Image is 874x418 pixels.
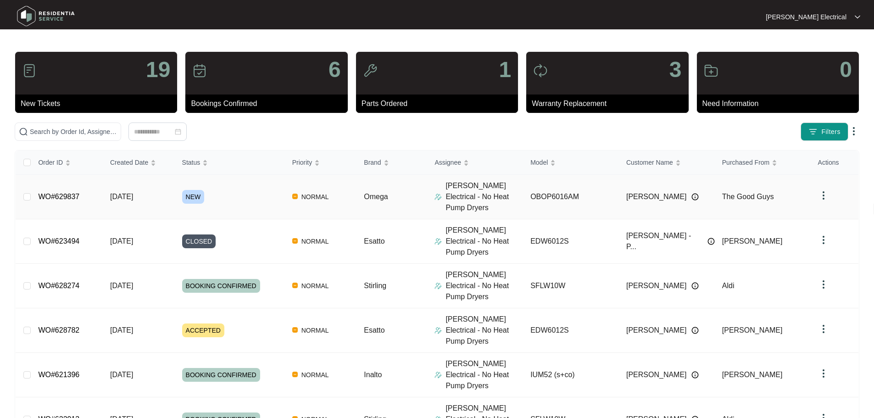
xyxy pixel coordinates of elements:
td: EDW6012S [523,219,619,264]
th: Assignee [427,150,523,175]
span: [PERSON_NAME] [626,325,687,336]
p: 0 [840,59,852,81]
img: Assigner Icon [434,193,442,201]
img: Info icon [691,327,699,334]
p: [PERSON_NAME] Electrical [766,12,846,22]
a: WO#621396 [38,371,79,379]
img: Vercel Logo [292,372,298,377]
span: BOOKING CONFIRMED [182,279,260,293]
p: Need Information [702,98,859,109]
span: [PERSON_NAME] [626,369,687,380]
span: NORMAL [298,369,333,380]
p: 6 [328,59,341,81]
span: Esatto [364,326,384,334]
img: icon [704,63,718,78]
span: NORMAL [298,191,333,202]
img: Info icon [707,238,715,245]
span: Assignee [434,157,461,167]
span: NEW [182,190,205,204]
span: Model [530,157,548,167]
span: NORMAL [298,325,333,336]
img: dropdown arrow [818,279,829,290]
th: Model [523,150,619,175]
p: 19 [146,59,170,81]
img: Vercel Logo [292,283,298,288]
td: EDW6012S [523,308,619,353]
th: Status [175,150,285,175]
th: Brand [356,150,427,175]
span: [DATE] [110,193,133,201]
p: New Tickets [21,98,177,109]
img: icon [363,63,378,78]
th: Order ID [31,150,103,175]
img: Assigner Icon [434,282,442,290]
span: NORMAL [298,236,333,247]
th: Created Date [103,150,175,175]
span: [PERSON_NAME] [722,237,783,245]
img: dropdown arrow [855,15,860,19]
td: SFLW10W [523,264,619,308]
img: Vercel Logo [292,238,298,244]
span: [PERSON_NAME] [626,280,687,291]
span: [PERSON_NAME] [626,191,687,202]
img: dropdown arrow [818,323,829,334]
span: NORMAL [298,280,333,291]
span: Status [182,157,200,167]
span: Omega [364,193,388,201]
th: Actions [811,150,858,175]
p: Warranty Replacement [532,98,688,109]
span: Purchased From [722,157,769,167]
img: filter icon [808,127,818,136]
td: OBOP6016AM [523,175,619,219]
p: Bookings Confirmed [191,98,347,109]
img: dropdown arrow [818,190,829,201]
span: [DATE] [110,237,133,245]
span: Aldi [722,282,735,290]
a: WO#628274 [38,282,79,290]
th: Customer Name [619,150,715,175]
img: icon [22,63,37,78]
img: Assigner Icon [434,327,442,334]
p: [PERSON_NAME] Electrical - No Heat Pump Dryers [445,225,523,258]
span: [PERSON_NAME] [722,371,783,379]
span: Inalto [364,371,382,379]
img: Assigner Icon [434,238,442,245]
img: dropdown arrow [848,126,859,137]
span: [DATE] [110,326,133,334]
p: 1 [499,59,511,81]
span: [DATE] [110,371,133,379]
p: 3 [669,59,682,81]
span: Order ID [38,157,63,167]
input: Search by Order Id, Assignee Name, Customer Name, Brand and Model [30,127,117,137]
img: Info icon [691,371,699,379]
img: icon [533,63,548,78]
p: Parts Ordered [362,98,518,109]
span: Esatto [364,237,384,245]
span: Customer Name [626,157,673,167]
img: Vercel Logo [292,327,298,333]
p: [PERSON_NAME] Electrical - No Heat Pump Dryers [445,180,523,213]
img: dropdown arrow [818,234,829,245]
th: Priority [285,150,357,175]
span: Filters [821,127,841,137]
img: search-icon [19,127,28,136]
p: [PERSON_NAME] Electrical - No Heat Pump Dryers [445,269,523,302]
img: icon [192,63,207,78]
th: Purchased From [715,150,811,175]
img: Info icon [691,282,699,290]
p: [PERSON_NAME] Electrical - No Heat Pump Dryers [445,358,523,391]
img: dropdown arrow [818,368,829,379]
a: WO#628782 [38,326,79,334]
span: [PERSON_NAME] [722,326,783,334]
span: BOOKING CONFIRMED [182,368,260,382]
span: ACCEPTED [182,323,224,337]
span: Created Date [110,157,148,167]
a: WO#629837 [38,193,79,201]
span: Stirling [364,282,386,290]
img: Info icon [691,193,699,201]
a: WO#623494 [38,237,79,245]
span: [DATE] [110,282,133,290]
span: The Good Guys [722,193,774,201]
td: IUM52 (s+co) [523,353,619,397]
span: Brand [364,157,381,167]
